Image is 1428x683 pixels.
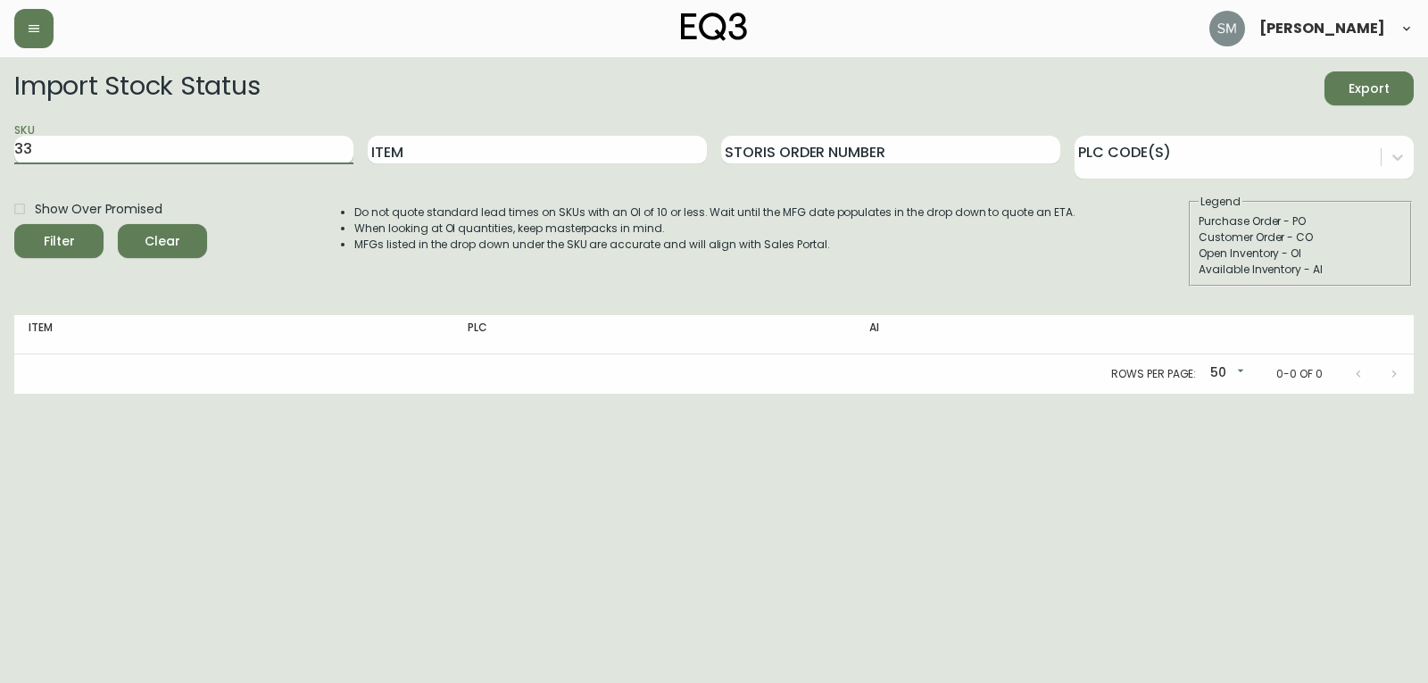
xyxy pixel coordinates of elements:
button: Export [1324,71,1414,105]
button: Clear [118,224,207,258]
div: Purchase Order - PO [1199,213,1402,229]
span: Clear [132,230,193,253]
th: Item [14,315,453,354]
div: Customer Order - CO [1199,229,1402,246]
li: When looking at OI quantities, keep masterpacks in mind. [354,221,1075,237]
img: 5baa0ca04850d275da408b8f6b98bad5 [1209,11,1245,46]
legend: Legend [1199,194,1242,210]
div: 50 [1203,359,1248,388]
button: Filter [14,224,104,258]
span: Export [1339,78,1399,100]
h2: Import Stock Status [14,71,260,105]
span: Show Over Promised [35,200,162,219]
p: Rows per page: [1111,366,1196,382]
th: AI [855,315,1175,354]
li: MFGs listed in the drop down under the SKU are accurate and will align with Sales Portal. [354,237,1075,253]
div: Open Inventory - OI [1199,246,1402,262]
img: logo [681,12,747,41]
th: PLC [453,315,855,354]
span: [PERSON_NAME] [1259,21,1385,36]
div: Available Inventory - AI [1199,262,1402,278]
p: 0-0 of 0 [1276,366,1323,382]
li: Do not quote standard lead times on SKUs with an OI of 10 or less. Wait until the MFG date popula... [354,204,1075,221]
